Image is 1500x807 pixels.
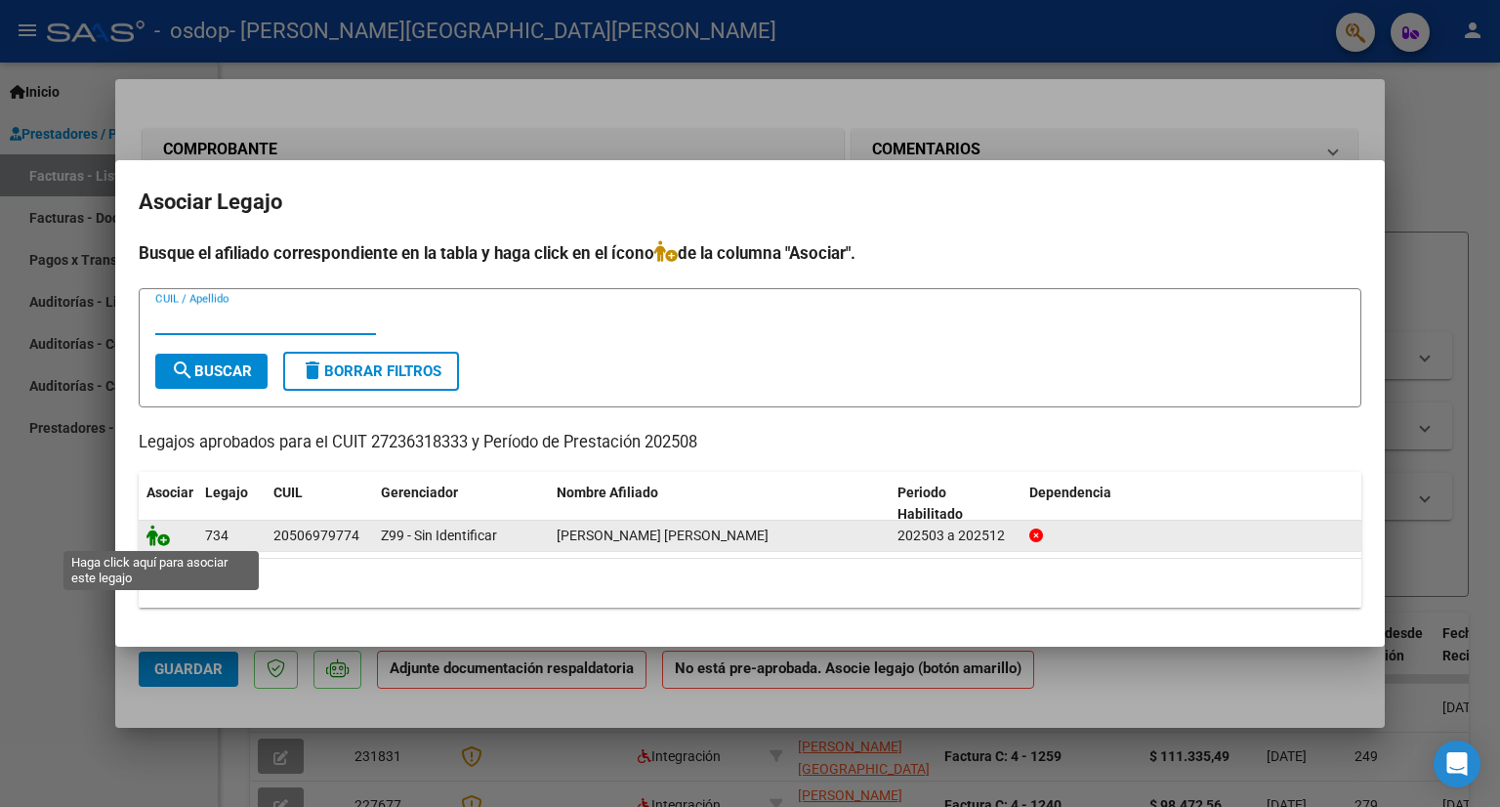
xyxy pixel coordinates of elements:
[205,485,248,500] span: Legajo
[283,352,459,391] button: Borrar Filtros
[890,472,1021,536] datatable-header-cell: Periodo Habilitado
[273,485,303,500] span: CUIL
[557,528,769,543] span: BORRAZ JUAN DIEGO
[897,525,1014,547] div: 202503 a 202512
[139,472,197,536] datatable-header-cell: Asociar
[557,485,658,500] span: Nombre Afiliado
[381,528,497,543] span: Z99 - Sin Identificar
[273,525,359,547] div: 20506979774
[897,485,963,523] span: Periodo Habilitado
[197,472,266,536] datatable-header-cell: Legajo
[171,359,194,382] mat-icon: search
[139,184,1361,221] h2: Asociar Legajo
[381,485,458,500] span: Gerenciador
[139,431,1361,455] p: Legajos aprobados para el CUIT 27236318333 y Período de Prestación 202508
[301,362,441,380] span: Borrar Filtros
[373,472,549,536] datatable-header-cell: Gerenciador
[155,354,268,389] button: Buscar
[1029,485,1111,500] span: Dependencia
[549,472,890,536] datatable-header-cell: Nombre Afiliado
[146,485,193,500] span: Asociar
[171,362,252,380] span: Buscar
[139,559,1361,608] div: 1 registros
[266,472,373,536] datatable-header-cell: CUIL
[205,528,229,543] span: 734
[139,240,1361,266] h4: Busque el afiliado correspondiente en la tabla y haga click en el ícono de la columna "Asociar".
[1434,741,1480,787] div: Open Intercom Messenger
[301,359,324,382] mat-icon: delete
[1021,472,1362,536] datatable-header-cell: Dependencia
